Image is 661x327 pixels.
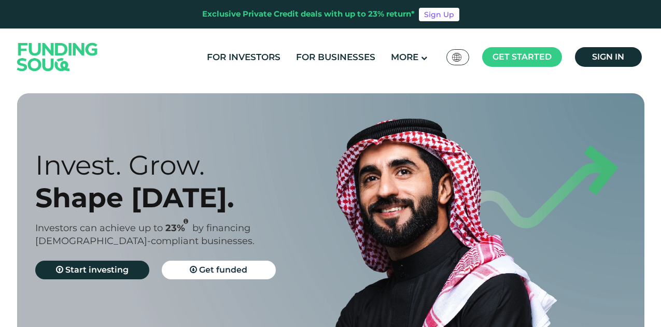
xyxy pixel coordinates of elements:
[293,49,378,66] a: For Businesses
[35,181,349,214] div: Shape [DATE].
[452,53,461,62] img: SA Flag
[35,149,349,181] div: Invest. Grow.
[391,52,418,62] span: More
[35,222,163,234] span: Investors can achieve up to
[165,222,192,234] span: 23%
[575,47,642,67] a: Sign in
[204,49,283,66] a: For Investors
[493,52,552,62] span: Get started
[35,261,149,279] a: Start investing
[199,265,247,275] span: Get funded
[7,31,108,83] img: Logo
[162,261,276,279] a: Get funded
[184,219,188,224] i: 23% IRR (expected) ~ 15% Net yield (expected)
[202,8,415,20] div: Exclusive Private Credit deals with up to 23% return*
[65,265,129,275] span: Start investing
[419,8,459,21] a: Sign Up
[35,222,255,247] span: by financing [DEMOGRAPHIC_DATA]-compliant businesses.
[592,52,624,62] span: Sign in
